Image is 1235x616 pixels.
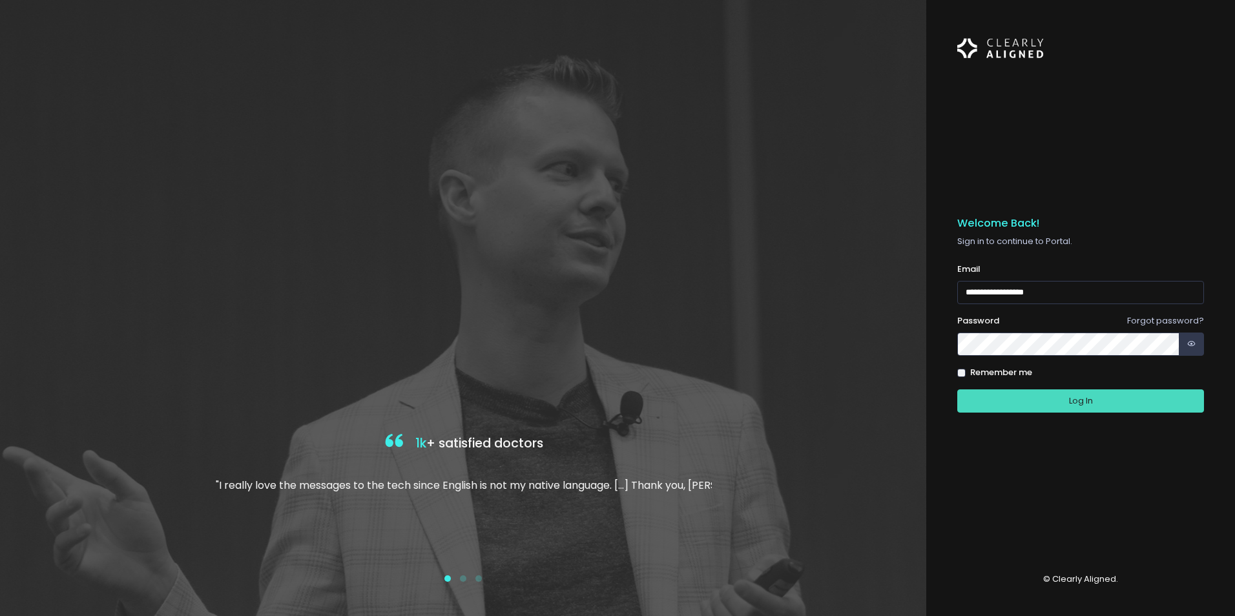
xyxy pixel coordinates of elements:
img: Logo Horizontal [957,31,1044,66]
span: 1k [415,435,426,452]
label: Remember me [970,366,1032,379]
label: Email [957,263,981,276]
p: © Clearly Aligned. [957,573,1204,586]
h4: + satisfied doctors [214,431,712,457]
h5: Welcome Back! [957,217,1204,230]
p: Sign in to continue to Portal. [957,235,1204,248]
a: Forgot password? [1127,314,1204,327]
button: Log In [957,389,1204,413]
label: Password [957,314,999,327]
